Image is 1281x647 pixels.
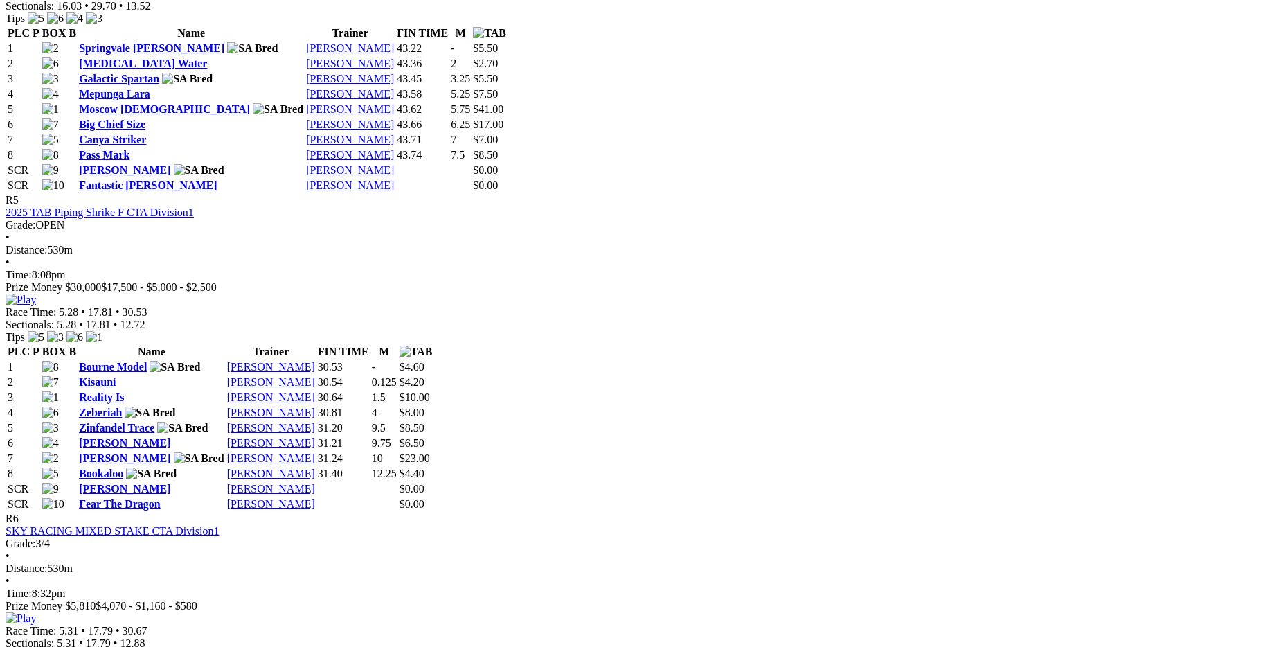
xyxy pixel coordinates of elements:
td: 30.81 [317,406,370,420]
text: 12.25 [372,468,397,479]
img: 3 [86,12,102,25]
a: Mepunga Lara [79,88,150,100]
a: Fantastic [PERSON_NAME] [79,179,217,191]
img: 10 [42,179,64,192]
div: 530m [6,562,1275,575]
span: R5 [6,194,19,206]
text: 9.5 [372,422,386,434]
text: 6.25 [451,118,470,130]
a: Big Chief Size [79,118,145,130]
td: 43.74 [396,148,449,162]
text: 1.5 [372,391,386,403]
th: FIN TIME [396,26,449,40]
a: [PERSON_NAME] [306,134,394,145]
text: 10 [372,452,383,464]
a: [PERSON_NAME] [227,452,315,464]
a: [PERSON_NAME] [79,437,170,449]
a: Galactic Spartan [79,73,159,85]
a: [PERSON_NAME] [306,179,394,191]
span: $4,070 - $1,160 - $580 [96,600,197,612]
a: [PERSON_NAME] [306,42,394,54]
span: Tips [6,12,25,24]
a: Moscow [DEMOGRAPHIC_DATA] [79,103,250,115]
img: 6 [66,331,83,344]
a: Zinfandel Trace [79,422,154,434]
div: 3/4 [6,538,1275,550]
span: $41.00 [473,103,503,115]
img: 4 [42,437,59,450]
td: 6 [7,436,40,450]
div: Prize Money $30,000 [6,281,1275,294]
a: [PERSON_NAME] [227,498,315,510]
span: BOX [42,346,66,357]
a: [PERSON_NAME] [227,407,315,418]
td: 3 [7,72,40,86]
td: 43.66 [396,118,449,132]
span: $17,500 - $5,000 - $2,500 [101,281,217,293]
a: SKY RACING MIXED STAKE CTA Division1 [6,525,219,537]
img: 5 [42,468,59,480]
span: $0.00 [473,164,498,176]
img: 7 [42,376,59,389]
div: Prize Money $5,810 [6,600,1275,612]
img: 1 [86,331,102,344]
span: $0.00 [400,498,424,510]
td: 2 [7,375,40,389]
span: B [69,27,76,39]
img: SA Bred [174,452,224,465]
span: $17.00 [473,118,503,130]
img: 1 [42,391,59,404]
span: $23.00 [400,452,430,464]
td: 31.40 [317,467,370,481]
a: [PERSON_NAME] [306,73,394,85]
td: 3 [7,391,40,405]
span: $8.50 [473,149,498,161]
span: 30.53 [123,306,147,318]
a: [PERSON_NAME] [227,391,315,403]
span: 17.79 [88,625,113,637]
a: [PERSON_NAME] [306,118,394,130]
a: Zeberiah [79,407,122,418]
td: 1 [7,360,40,374]
span: Race Time: [6,306,56,318]
img: 2 [42,452,59,465]
td: 7 [7,133,40,147]
td: 43.62 [396,103,449,116]
th: M [450,26,471,40]
td: 31.20 [317,421,370,435]
div: OPEN [6,219,1275,231]
span: P [33,27,39,39]
img: TAB [473,27,506,39]
a: [MEDICAL_DATA] Water [79,57,207,69]
span: 17.81 [86,319,111,330]
img: 9 [42,164,59,177]
th: M [371,345,397,359]
td: 43.58 [396,87,449,101]
span: 30.67 [123,625,147,637]
a: [PERSON_NAME] [79,452,170,464]
span: $7.50 [473,88,498,100]
td: 5 [7,103,40,116]
span: $4.40 [400,468,424,479]
td: 31.24 [317,452,370,466]
text: - [372,361,375,373]
span: $0.00 [400,483,424,495]
span: • [81,306,85,318]
span: • [81,625,85,637]
td: 4 [7,87,40,101]
img: Play [6,612,36,625]
td: 43.36 [396,57,449,71]
span: • [6,575,10,587]
a: [PERSON_NAME] [227,361,315,373]
img: 9 [42,483,59,495]
img: SA Bred [227,42,278,55]
td: 8 [7,467,40,481]
a: Bookaloo [79,468,123,479]
td: 2 [7,57,40,71]
span: Grade: [6,219,36,231]
img: TAB [400,346,433,358]
td: 30.64 [317,391,370,405]
img: 2 [42,42,59,55]
span: Time: [6,269,32,281]
th: Trainer [305,26,395,40]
